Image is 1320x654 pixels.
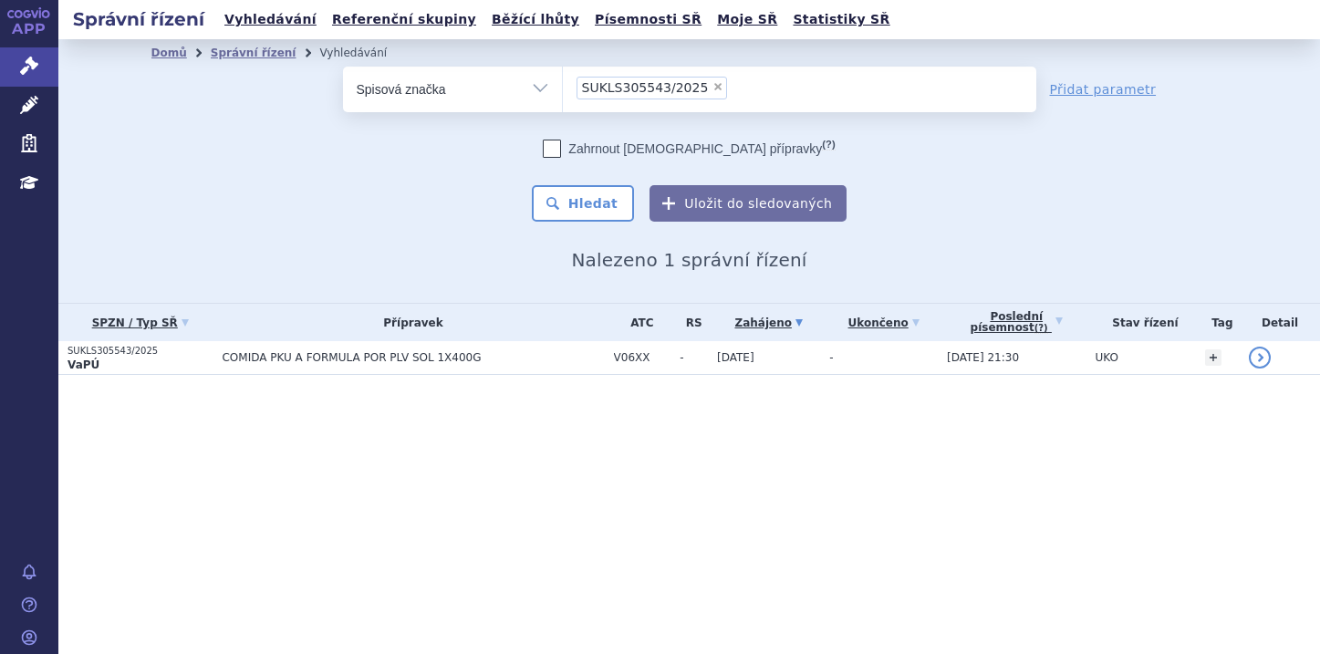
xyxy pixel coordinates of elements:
[650,185,847,222] button: Uložit do sledovaných
[486,7,585,32] a: Běžící lhůty
[717,310,820,336] a: Zahájeno
[605,304,671,341] th: ATC
[947,304,1086,341] a: Poslednípísemnost(?)
[712,7,783,32] a: Moje SŘ
[1034,323,1048,334] abbr: (?)
[1249,347,1271,369] a: detail
[712,81,723,92] span: ×
[222,351,604,364] span: COMIDA PKU A FORMULA POR PLV SOL 1X400G
[733,76,743,99] input: SUKLS305543/2025
[1050,80,1157,99] a: Přidat parametr
[1240,304,1320,341] th: Detail
[829,310,938,336] a: Ukončeno
[947,351,1019,364] span: [DATE] 21:30
[58,6,219,32] h2: Správní řízení
[1196,304,1241,341] th: Tag
[211,47,296,59] a: Správní řízení
[571,249,806,271] span: Nalezeno 1 správní řízení
[717,351,754,364] span: [DATE]
[532,185,635,222] button: Hledat
[1086,304,1195,341] th: Stav řízení
[680,351,708,364] span: -
[151,47,187,59] a: Domů
[582,81,709,94] span: SUKLS305543/2025
[787,7,895,32] a: Statistiky SŘ
[68,358,99,371] strong: VaPÚ
[68,310,213,336] a: SPZN / Typ SŘ
[822,139,835,151] abbr: (?)
[543,140,835,158] label: Zahrnout [DEMOGRAPHIC_DATA] přípravky
[68,345,213,358] p: SUKLS305543/2025
[614,351,671,364] span: V06XX
[327,7,482,32] a: Referenční skupiny
[1205,349,1221,366] a: +
[1095,351,1117,364] span: UKO
[213,304,604,341] th: Přípravek
[219,7,322,32] a: Vyhledávání
[319,39,411,67] li: Vyhledávání
[670,304,708,341] th: RS
[589,7,707,32] a: Písemnosti SŘ
[829,351,833,364] span: -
